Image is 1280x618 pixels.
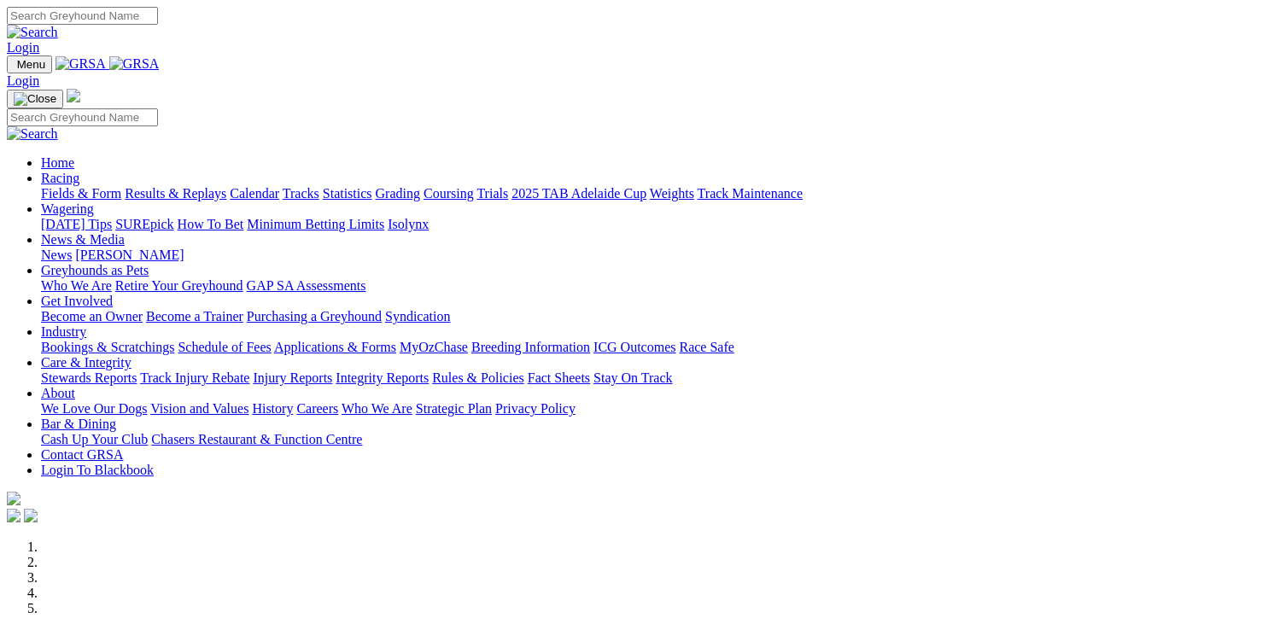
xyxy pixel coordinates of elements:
a: How To Bet [178,217,244,231]
div: Care & Integrity [41,370,1273,386]
div: Greyhounds as Pets [41,278,1273,294]
a: [DATE] Tips [41,217,112,231]
a: Who We Are [342,401,412,416]
a: Fact Sheets [528,370,590,385]
a: News [41,248,72,262]
div: Industry [41,340,1273,355]
a: Careers [296,401,338,416]
a: History [252,401,293,416]
a: Stewards Reports [41,370,137,385]
a: Industry [41,324,86,339]
a: We Love Our Dogs [41,401,147,416]
div: Bar & Dining [41,432,1273,447]
a: Integrity Reports [336,370,429,385]
button: Toggle navigation [7,55,52,73]
div: Wagering [41,217,1273,232]
a: Racing [41,171,79,185]
a: Minimum Betting Limits [247,217,384,231]
a: Fields & Form [41,186,121,201]
a: Track Maintenance [698,186,803,201]
a: MyOzChase [400,340,468,354]
a: Syndication [385,309,450,324]
a: Stay On Track [593,370,672,385]
a: Cash Up Your Club [41,432,148,446]
a: Bar & Dining [41,417,116,431]
a: Get Involved [41,294,113,308]
img: GRSA [56,56,106,72]
input: Search [7,7,158,25]
a: Applications & Forms [274,340,396,354]
a: Track Injury Rebate [140,370,249,385]
a: Purchasing a Greyhound [247,309,382,324]
a: Wagering [41,201,94,216]
img: Close [14,92,56,106]
a: Results & Replays [125,186,226,201]
a: Login [7,40,39,55]
img: Search [7,126,58,142]
a: Bookings & Scratchings [41,340,174,354]
button: Toggle navigation [7,90,63,108]
a: Privacy Policy [495,401,576,416]
a: ICG Outcomes [593,340,675,354]
div: About [41,401,1273,417]
a: Who We Are [41,278,112,293]
a: Coursing [424,186,474,201]
a: 2025 TAB Adelaide Cup [511,186,646,201]
a: Trials [476,186,508,201]
img: GRSA [109,56,160,72]
a: Injury Reports [253,370,332,385]
a: Greyhounds as Pets [41,263,149,277]
a: Become a Trainer [146,309,243,324]
a: Grading [376,186,420,201]
a: Race Safe [679,340,734,354]
a: Become an Owner [41,309,143,324]
a: Calendar [230,186,279,201]
a: Retire Your Greyhound [115,278,243,293]
div: Racing [41,186,1273,201]
a: Tracks [283,186,319,201]
div: News & Media [41,248,1273,263]
img: twitter.svg [24,509,38,522]
div: Get Involved [41,309,1273,324]
a: Chasers Restaurant & Function Centre [151,432,362,446]
a: Contact GRSA [41,447,123,462]
a: GAP SA Assessments [247,278,366,293]
img: facebook.svg [7,509,20,522]
a: About [41,386,75,400]
a: [PERSON_NAME] [75,248,184,262]
span: Menu [17,58,45,71]
a: Strategic Plan [416,401,492,416]
a: Statistics [323,186,372,201]
a: Home [41,155,74,170]
img: logo-grsa-white.png [67,89,80,102]
a: Isolynx [388,217,429,231]
a: Vision and Values [150,401,248,416]
a: News & Media [41,232,125,247]
img: Search [7,25,58,40]
a: Schedule of Fees [178,340,271,354]
a: Breeding Information [471,340,590,354]
a: SUREpick [115,217,173,231]
a: Login [7,73,39,88]
a: Weights [650,186,694,201]
a: Care & Integrity [41,355,132,370]
a: Login To Blackbook [41,463,154,477]
input: Search [7,108,158,126]
img: logo-grsa-white.png [7,492,20,505]
a: Rules & Policies [432,370,524,385]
